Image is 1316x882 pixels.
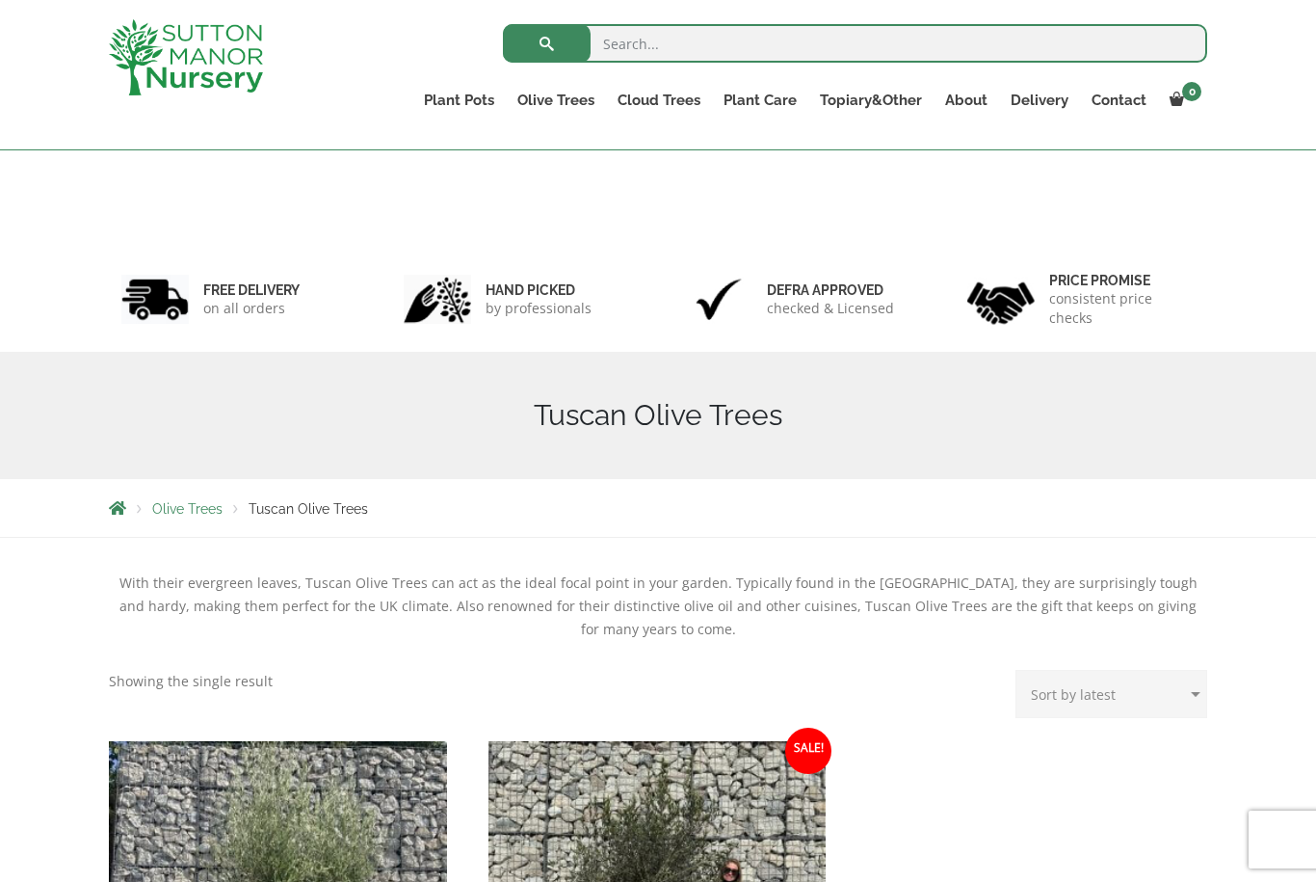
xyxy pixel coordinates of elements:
a: Olive Trees [506,87,606,114]
nav: Breadcrumbs [109,500,1207,516]
h1: Tuscan Olive Trees [109,398,1207,433]
img: 2.jpg [404,275,471,324]
img: 4.jpg [967,270,1035,329]
a: Plant Care [712,87,808,114]
h6: FREE DELIVERY [203,281,300,299]
img: logo [109,19,263,95]
span: Sale! [785,728,831,774]
p: checked & Licensed [767,299,894,318]
span: 0 [1182,82,1201,101]
a: Plant Pots [412,87,506,114]
p: Showing the single result [109,670,273,693]
a: Olive Trees [152,501,223,517]
h6: Price promise [1049,272,1196,289]
a: About [934,87,999,114]
a: Topiary&Other [808,87,934,114]
img: 3.jpg [685,275,752,324]
p: consistent price checks [1049,289,1196,328]
a: 0 [1158,87,1207,114]
a: Delivery [999,87,1080,114]
input: Search... [503,24,1207,63]
p: on all orders [203,299,300,318]
h6: Defra approved [767,281,894,299]
select: Shop order [1015,670,1207,718]
h6: hand picked [486,281,592,299]
div: With their evergreen leaves, Tuscan Olive Trees can act as the ideal focal point in your garden. ... [109,572,1207,641]
a: Cloud Trees [606,87,712,114]
a: Contact [1080,87,1158,114]
span: Tuscan Olive Trees [249,501,368,517]
p: by professionals [486,299,592,318]
img: 1.jpg [121,275,189,324]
